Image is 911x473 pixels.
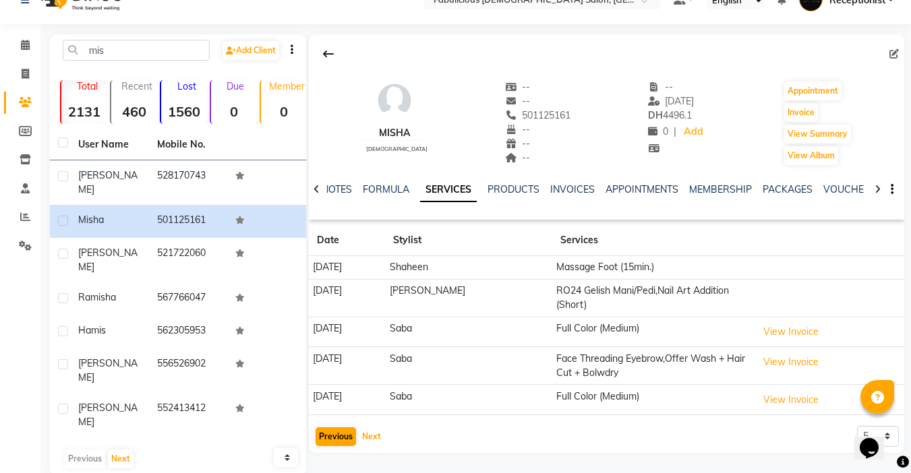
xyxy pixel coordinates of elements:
span: 501125161 [505,109,571,121]
td: Face Threading Eyebrow,Offer Wash + Hair Cut + Bolwdry [552,347,753,385]
span: -- [505,81,531,93]
td: [DATE] [309,317,385,347]
input: Search by Name/Mobile/Email/Code [63,40,210,61]
div: Misha [361,126,428,140]
button: View Invoice [757,389,825,410]
td: 521722060 [149,238,228,282]
td: Saba [385,347,552,385]
button: Appointment [784,82,842,100]
strong: 2131 [61,103,107,120]
button: View Invoice [757,321,825,342]
td: 552413412 [149,393,228,437]
span: | [674,125,676,139]
td: RO24 Gelish Mani/Pedi,Nail Art Addition (Short) [552,279,753,317]
span: 4496.1 [648,109,692,121]
button: Previous [316,427,356,446]
strong: 0 [261,103,307,120]
span: Hamis [78,324,106,336]
p: Member [266,80,307,92]
p: Lost [167,80,207,92]
button: Next [108,449,134,468]
th: Mobile No. [149,129,228,160]
strong: 1560 [161,103,207,120]
td: Shaheen [385,256,552,280]
td: 567766047 [149,282,228,315]
button: View Invoice [757,352,825,373]
a: PACKAGES [763,183,813,195]
td: Saba [385,385,552,415]
td: 528170743 [149,160,228,205]
th: User Name [70,129,149,160]
button: Invoice [784,103,818,122]
span: Ramisha [78,291,116,303]
a: VOUCHERS [823,183,877,195]
span: [DEMOGRAPHIC_DATA] [366,146,428,152]
span: [PERSON_NAME] [78,357,138,383]
button: View Album [784,146,838,165]
span: DH [648,109,663,121]
button: Next [359,427,384,446]
th: Date [309,225,385,256]
span: [PERSON_NAME] [78,169,138,195]
span: -- [648,81,674,93]
strong: 0 [211,103,257,120]
span: [PERSON_NAME] [78,247,138,273]
td: Saba [385,317,552,347]
p: Recent [117,80,157,92]
td: [DATE] [309,279,385,317]
td: [DATE] [309,347,385,385]
td: 556526902 [149,348,228,393]
th: Stylist [385,225,552,256]
a: Add Client [223,41,279,60]
td: [PERSON_NAME] [385,279,552,317]
a: MEMBERSHIP [689,183,752,195]
div: Back to Client [314,41,343,67]
span: -- [505,137,531,150]
span: -- [505,152,531,164]
th: Services [552,225,753,256]
a: NOTES [322,183,352,195]
td: Massage Foot (15min.) [552,256,753,280]
span: Misha [78,214,104,226]
p: Due [214,80,257,92]
td: 501125161 [149,205,228,238]
a: Add [682,123,705,141]
td: 562305953 [149,315,228,348]
button: View Summary [784,125,851,144]
td: Full Color (Medium) [552,317,753,347]
a: FORMULA [363,183,409,195]
a: INVOICES [550,183,595,195]
a: APPOINTMENTS [606,183,678,195]
span: -- [505,95,531,107]
img: avatar [374,80,415,121]
td: [DATE] [309,385,385,415]
iframe: chat widget [854,419,898,460]
td: Full Color (Medium) [552,385,753,415]
span: 0 [648,125,668,137]
a: SERVICES [420,178,477,202]
a: PRODUCTS [488,183,539,195]
span: -- [505,123,531,135]
p: Total [67,80,107,92]
span: [DATE] [648,95,695,107]
td: [DATE] [309,256,385,280]
strong: 460 [111,103,157,120]
span: [PERSON_NAME] [78,402,138,428]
